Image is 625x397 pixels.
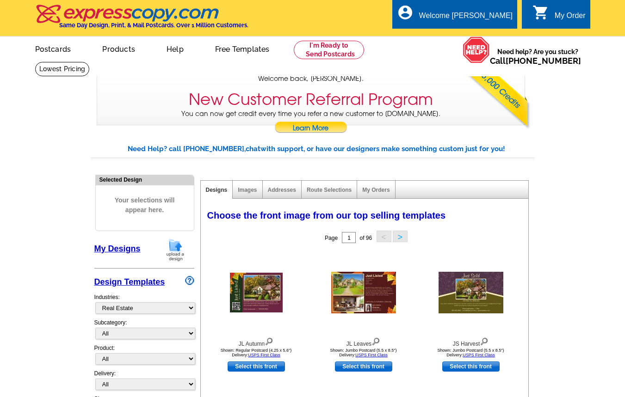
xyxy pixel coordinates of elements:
[94,318,194,344] div: Subcategory:
[94,344,194,369] div: Product:
[393,231,408,242] button: >
[189,90,433,109] h3: New Customer Referral Program
[205,348,307,357] div: Shown: Regular Postcard (4.25 x 5.6") Delivery:
[59,22,248,29] h4: Same Day Design, Print, & Mail Postcards. Over 1 Million Customers.
[362,187,390,193] a: My Orders
[355,353,388,357] a: USPS First Class
[228,361,285,372] a: use this design
[397,4,414,21] i: account_circle
[371,336,380,346] img: view design details
[325,235,338,241] span: Page
[94,244,141,253] a: My Designs
[128,144,535,154] div: Need Help? call [PHONE_NUMBER], with support, or have our designers make something custom just fo...
[94,369,194,395] div: Delivery:
[94,288,194,318] div: Industries:
[238,187,257,193] a: Images
[96,175,194,184] div: Selected Design
[480,336,489,346] img: view design details
[419,12,513,24] div: Welcome [PERSON_NAME]
[532,10,586,22] a: shopping_cart My Order
[555,12,586,24] div: My Order
[103,186,187,224] span: Your selections will appear here.
[268,187,296,193] a: Addresses
[87,37,150,59] a: Products
[248,353,280,357] a: USPS First Class
[163,238,187,262] img: upload-design
[439,272,503,313] img: JS Harvest
[207,210,446,220] span: Choose the front image from our top selling templates
[205,336,307,348] div: JL Autumn
[185,276,194,285] img: design-wizard-help-icon.png
[313,336,415,348] div: JL Leaves
[258,74,364,84] span: Welcome back, [PERSON_NAME].
[307,187,352,193] a: Route Selections
[420,336,522,348] div: JS Harvest
[420,348,522,357] div: Shown: Jumbo Postcard (5.5 x 8.5") Delivery:
[331,272,396,313] img: JL Leaves
[230,273,283,312] img: JL Autumn
[532,4,549,21] i: shopping_cart
[246,145,260,153] span: chat
[506,56,581,66] a: [PHONE_NUMBER]
[274,122,347,135] a: Learn More
[335,361,392,372] a: use this design
[463,353,495,357] a: USPS First Class
[490,47,586,66] span: Need help? Are you stuck?
[490,56,581,66] span: Call
[463,37,490,63] img: help
[442,361,500,372] a: use this design
[20,37,86,59] a: Postcards
[206,187,228,193] a: Designs
[200,37,285,59] a: Free Templates
[35,11,248,29] a: Same Day Design, Print, & Mail Postcards. Over 1 Million Customers.
[97,109,525,135] p: You can now get credit every time you refer a new customer to [DOMAIN_NAME].
[313,348,415,357] div: Shown: Jumbo Postcard (5.5 x 8.5") Delivery:
[152,37,198,59] a: Help
[265,336,273,346] img: view design details
[377,231,391,242] button: <
[359,235,372,241] span: of 96
[94,277,165,287] a: Design Templates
